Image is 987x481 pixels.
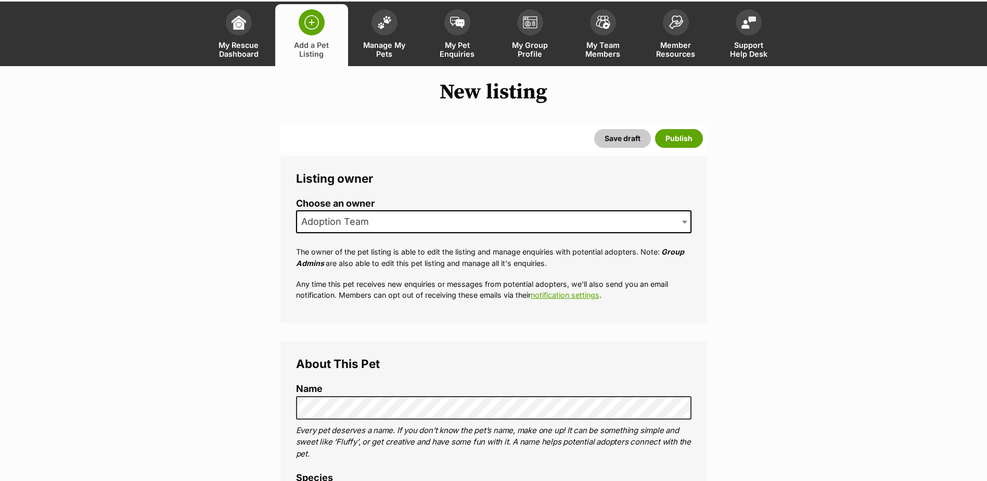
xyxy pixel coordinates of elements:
[725,41,772,58] span: Support Help Desk
[297,214,379,229] span: Adoption Team
[288,41,335,58] span: Add a Pet Listing
[594,129,651,148] button: Save draft
[296,279,691,301] p: Any time this pet receives new enquiries or messages from potential adopters, we'll also send you...
[304,15,319,30] img: add-pet-listing-icon-0afa8454b4691262ce3f59096e99ab1cd57d4a30225e0717b998d2c9b9846f56.svg
[215,41,262,58] span: My Rescue Dashboard
[348,4,421,66] a: Manage My Pets
[296,198,691,209] label: Choose an owner
[596,16,610,29] img: team-members-icon-5396bd8760b3fe7c0b43da4ab00e1e3bb1a5d9ba89233759b79545d2d3fc5d0d.svg
[232,15,246,30] img: dashboard-icon-eb2f2d2d3e046f16d808141f083e7271f6b2e854fb5c12c21221c1fb7104beca.svg
[580,41,626,58] span: My Team Members
[531,290,599,299] a: notification settings
[639,4,712,66] a: Member Resources
[669,15,683,29] img: member-resources-icon-8e73f808a243e03378d46382f2149f9095a855e16c252ad45f914b54edf8863c.svg
[361,41,408,58] span: Manage My Pets
[377,16,392,29] img: manage-my-pets-icon-02211641906a0b7f246fdf0571729dbe1e7629f14944591b6c1af311fb30b64b.svg
[434,41,481,58] span: My Pet Enquiries
[275,4,348,66] a: Add a Pet Listing
[507,41,554,58] span: My Group Profile
[567,4,639,66] a: My Team Members
[450,17,465,28] img: pet-enquiries-icon-7e3ad2cf08bfb03b45e93fb7055b45f3efa6380592205ae92323e6603595dc1f.svg
[202,4,275,66] a: My Rescue Dashboard
[296,171,373,185] span: Listing owner
[296,247,684,267] em: Group Admins
[296,210,691,233] span: Adoption Team
[712,4,785,66] a: Support Help Desk
[523,16,537,29] img: group-profile-icon-3fa3cf56718a62981997c0bc7e787c4b2cf8bcc04b72c1350f741eb67cf2f40e.svg
[494,4,567,66] a: My Group Profile
[421,4,494,66] a: My Pet Enquiries
[296,246,691,269] p: The owner of the pet listing is able to edit the listing and manage enquiries with potential adop...
[296,357,380,371] span: About This Pet
[741,16,756,29] img: help-desk-icon-fdf02630f3aa405de69fd3d07c3f3aa587a6932b1a1747fa1d2bba05be0121f9.svg
[655,129,703,148] button: Publish
[296,425,691,460] p: Every pet deserves a name. If you don’t know the pet’s name, make one up! It can be something sim...
[296,384,691,395] label: Name
[652,41,699,58] span: Member Resources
